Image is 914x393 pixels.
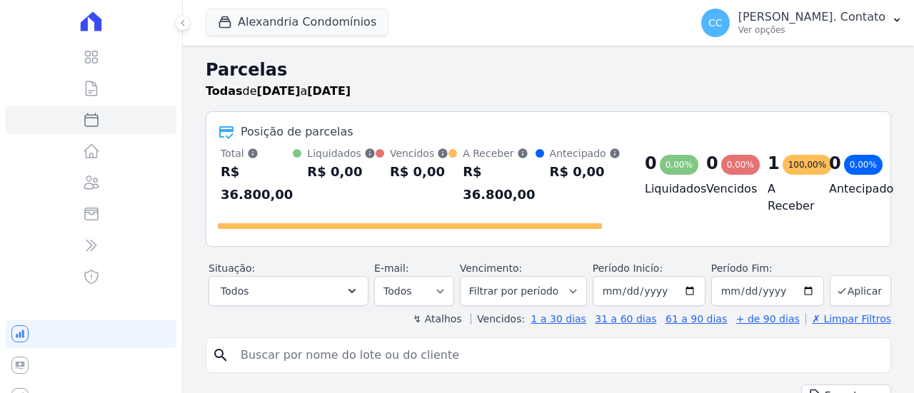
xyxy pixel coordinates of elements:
div: A Receber [463,146,535,160]
p: [PERSON_NAME]. Contato [738,10,885,24]
h4: Antecipado [829,180,868,198]
div: 100,00% [783,155,832,175]
h4: A Receber [768,180,806,215]
strong: Todas [206,84,243,98]
div: 0,00% [844,155,883,175]
div: 0,00% [721,155,760,175]
span: CC [708,18,723,28]
label: Vencimento: [460,262,522,274]
div: 0,00% [660,155,698,175]
a: 31 a 60 dias [595,313,656,325]
h4: Vencidos [706,180,745,198]
button: CC [PERSON_NAME]. Contato Ver opções [690,3,914,43]
div: Total [221,146,293,160]
label: Vencidos: [471,313,525,325]
strong: [DATE] [257,84,301,98]
button: Todos [209,276,368,306]
input: Buscar por nome do lote ou do cliente [232,341,885,369]
div: R$ 0,00 [307,160,376,183]
div: Antecipado [550,146,621,160]
a: 1 a 30 dias [531,313,586,325]
h2: Parcelas [206,57,891,83]
div: Vencidos [390,146,448,160]
div: R$ 36.800,00 [221,160,293,206]
label: Período Inicío: [593,262,663,274]
label: Situação: [209,262,255,274]
div: 1 [768,152,780,175]
strong: [DATE] [307,84,351,98]
p: de a [206,83,351,100]
div: R$ 0,00 [550,160,621,183]
label: Período Fim: [711,261,824,276]
label: E-mail: [374,262,409,274]
a: ✗ Limpar Filtros [805,313,891,325]
div: 0 [706,152,718,175]
div: 0 [645,152,657,175]
a: + de 90 dias [736,313,800,325]
i: search [212,347,229,364]
h4: Liquidados [645,180,683,198]
span: Todos [221,282,248,300]
div: 0 [829,152,841,175]
div: R$ 36.800,00 [463,160,535,206]
div: R$ 0,00 [390,160,448,183]
p: Ver opções [738,24,885,36]
label: ↯ Atalhos [413,313,461,325]
a: 61 a 90 dias [666,313,727,325]
button: Alexandria Condomínios [206,9,388,36]
div: Posição de parcelas [241,123,353,141]
div: Liquidados [307,146,376,160]
button: Aplicar [830,275,891,306]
